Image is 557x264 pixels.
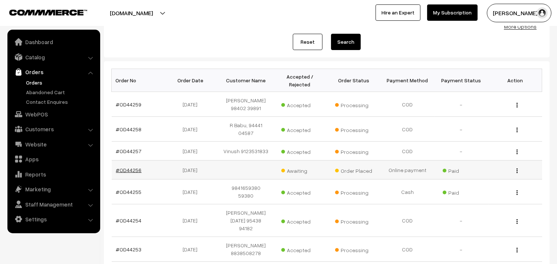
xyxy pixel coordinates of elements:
[281,124,318,134] span: Accepted
[517,219,518,224] img: Menu
[331,34,361,50] button: Search
[219,204,273,237] td: [PERSON_NAME][DATE] 95438 94182
[219,179,273,204] td: 9841659380 59380
[335,124,372,134] span: Processing
[376,4,420,21] a: Hire an Expert
[166,69,219,92] th: Order Date
[273,69,327,92] th: Accepted / Rejected
[381,117,435,142] td: COD
[335,99,372,109] span: Processing
[9,65,98,79] a: Orders
[166,92,219,117] td: [DATE]
[9,35,98,49] a: Dashboard
[488,69,542,92] th: Action
[9,152,98,166] a: Apps
[281,165,318,175] span: Awaiting
[84,4,179,22] button: [DOMAIN_NAME]
[281,99,318,109] span: Accepted
[435,69,488,92] th: Payment Status
[504,23,537,30] a: More Options
[517,103,518,108] img: Menu
[517,128,518,132] img: Menu
[281,187,318,197] span: Accepted
[166,237,219,262] td: [DATE]
[219,142,273,161] td: Vinush 9123531833
[381,237,435,262] td: COD
[24,79,98,86] a: Orders
[116,217,142,224] a: #OD44254
[281,216,318,225] span: Accepted
[487,4,551,22] button: [PERSON_NAME] s…
[9,108,98,121] a: WebPOS
[116,246,142,253] a: #OD44253
[427,4,478,21] a: My Subscription
[219,92,273,117] td: [PERSON_NAME] 98402 39891
[116,101,142,108] a: #OD44259
[335,146,372,156] span: Processing
[335,187,372,197] span: Processing
[116,126,142,132] a: #OD44258
[9,168,98,181] a: Reports
[435,204,488,237] td: -
[517,248,518,253] img: Menu
[166,161,219,179] td: [DATE]
[9,10,87,15] img: COMMMERCE
[293,34,322,50] a: Reset
[166,204,219,237] td: [DATE]
[327,69,381,92] th: Order Status
[381,142,435,161] td: COD
[381,69,435,92] th: Payment Method
[112,69,166,92] th: Order No
[24,98,98,106] a: Contact Enquires
[166,179,219,204] td: [DATE]
[435,142,488,161] td: -
[435,237,488,262] td: -
[537,7,548,19] img: user
[9,122,98,136] a: Customers
[24,88,98,96] a: Abandoned Cart
[281,244,318,254] span: Accepted
[443,165,480,175] span: Paid
[435,92,488,117] td: -
[116,148,142,154] a: #OD44257
[9,198,98,211] a: Staff Management
[381,92,435,117] td: COD
[517,149,518,154] img: Menu
[281,146,318,156] span: Accepted
[9,212,98,226] a: Settings
[166,117,219,142] td: [DATE]
[9,7,74,16] a: COMMMERCE
[219,237,273,262] td: [PERSON_NAME] 8838508278
[116,167,142,173] a: #OD44256
[517,168,518,173] img: Menu
[335,165,372,175] span: Order Placed
[219,69,273,92] th: Customer Name
[381,161,435,179] td: Online payment
[335,216,372,225] span: Processing
[9,182,98,196] a: Marketing
[435,117,488,142] td: -
[9,50,98,64] a: Catalog
[381,204,435,237] td: COD
[517,190,518,195] img: Menu
[9,138,98,151] a: Website
[335,244,372,254] span: Processing
[219,117,273,142] td: R Babu, 94441 04587
[443,187,480,197] span: Paid
[166,142,219,161] td: [DATE]
[381,179,435,204] td: Cash
[116,189,142,195] a: #OD44255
